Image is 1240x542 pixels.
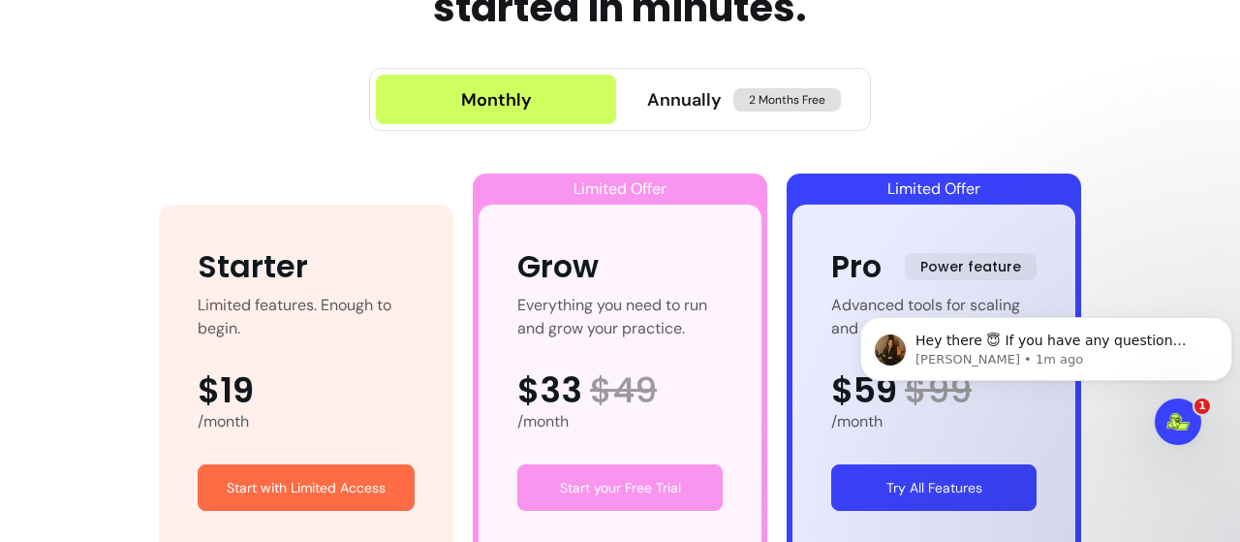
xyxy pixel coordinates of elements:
[479,174,761,205] div: Limited Offer
[831,371,897,410] span: $59
[590,371,657,410] span: $ 49
[831,410,1037,433] div: /month
[198,410,415,433] div: /month
[517,371,582,410] span: $33
[198,294,415,340] div: Limited features. Enough to begin.
[517,243,599,290] div: Grow
[905,253,1037,280] span: Power feature
[517,464,723,511] a: Start your Free Trial
[1194,399,1210,414] span: 1
[831,464,1037,511] a: Try All Features
[461,86,532,113] div: Monthly
[792,174,1075,205] div: Limited Offer
[517,410,723,433] div: /month
[198,464,415,511] a: Start with Limited Access
[198,371,254,410] span: $19
[852,276,1240,490] iframe: Intercom notifications message
[831,243,882,290] div: Pro
[831,294,1037,340] div: Advanced tools for scaling and optimisation.
[1155,399,1201,445] iframe: Intercom live chat
[198,243,308,290] div: Starter
[517,294,723,340] div: Everything you need to run and grow your practice.
[647,86,722,113] span: Annually
[733,88,841,112] span: 2 Months Free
